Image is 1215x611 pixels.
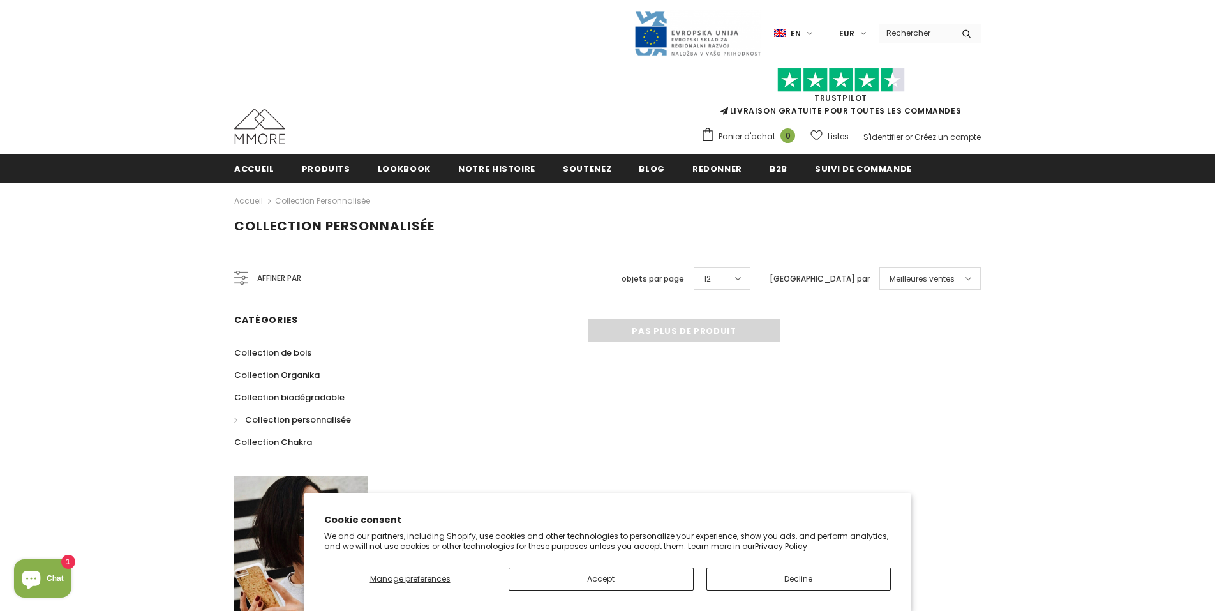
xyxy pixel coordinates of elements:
[634,27,761,38] a: Javni Razpis
[622,273,684,285] label: objets par page
[234,342,311,364] a: Collection de bois
[770,154,787,183] a: B2B
[378,154,431,183] a: Lookbook
[755,541,807,552] a: Privacy Policy
[814,93,867,103] a: TrustPilot
[458,154,535,183] a: Notre histoire
[770,163,787,175] span: B2B
[890,273,955,285] span: Meilleures ventes
[245,414,351,426] span: Collection personnalisée
[324,531,891,551] p: We and our partners, including Shopify, use cookies and other technologies to personalize your ex...
[905,132,913,142] span: or
[234,391,345,404] span: Collection biodégradable
[234,163,274,175] span: Accueil
[563,154,611,183] a: soutenez
[458,163,535,175] span: Notre histoire
[863,132,903,142] a: S'identifier
[234,154,274,183] a: Accueil
[879,24,952,42] input: Search Site
[324,513,891,527] h2: Cookie consent
[701,127,801,146] a: Panier d'achat 0
[302,154,350,183] a: Produits
[634,10,761,57] img: Javni Razpis
[234,364,320,386] a: Collection Organika
[370,573,451,584] span: Manage preferences
[815,163,912,175] span: Suivi de commande
[234,217,435,235] span: Collection personnalisée
[378,163,431,175] span: Lookbook
[810,125,849,147] a: Listes
[719,130,775,143] span: Panier d'achat
[706,568,891,591] button: Decline
[234,436,312,448] span: Collection Chakra
[639,154,665,183] a: Blog
[234,313,298,326] span: Catégories
[770,273,870,285] label: [GEOGRAPHIC_DATA] par
[324,568,496,591] button: Manage preferences
[914,132,981,142] a: Créez un compte
[234,431,312,453] a: Collection Chakra
[234,386,345,409] a: Collection biodégradable
[701,73,981,116] span: LIVRAISON GRATUITE POUR TOUTES LES COMMANDES
[234,193,263,209] a: Accueil
[234,409,351,431] a: Collection personnalisée
[692,163,742,175] span: Redonner
[791,27,801,40] span: en
[704,273,711,285] span: 12
[774,28,786,39] img: i-lang-1.png
[563,163,611,175] span: soutenez
[780,128,795,143] span: 0
[10,559,75,601] inbox-online-store-chat: Shopify online store chat
[275,195,370,206] a: Collection personnalisée
[815,154,912,183] a: Suivi de commande
[234,347,311,359] span: Collection de bois
[639,163,665,175] span: Blog
[828,130,849,143] span: Listes
[839,27,854,40] span: EUR
[234,369,320,381] span: Collection Organika
[692,154,742,183] a: Redonner
[777,68,905,93] img: Faites confiance aux étoiles pilotes
[234,109,285,144] img: Cas MMORE
[302,163,350,175] span: Produits
[257,271,301,285] span: Affiner par
[509,568,694,591] button: Accept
